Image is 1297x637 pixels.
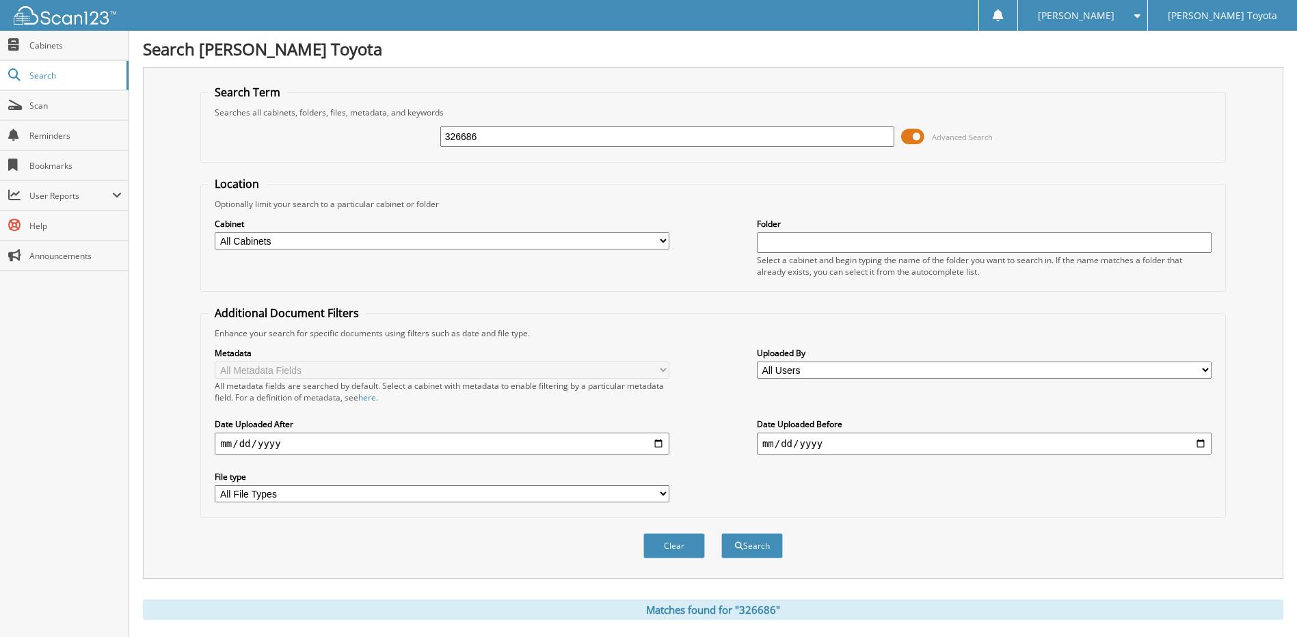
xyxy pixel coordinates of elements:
[757,418,1212,430] label: Date Uploaded Before
[208,85,287,100] legend: Search Term
[29,40,122,51] span: Cabinets
[208,306,366,321] legend: Additional Document Filters
[208,198,1218,210] div: Optionally limit your search to a particular cabinet or folder
[757,254,1212,277] div: Select a cabinet and begin typing the name of the folder you want to search in. If the name match...
[215,433,669,455] input: start
[932,132,993,142] span: Advanced Search
[1038,12,1114,20] span: [PERSON_NAME]
[215,218,669,230] label: Cabinet
[215,347,669,359] label: Metadata
[29,160,122,172] span: Bookmarks
[215,471,669,483] label: File type
[215,418,669,430] label: Date Uploaded After
[721,533,783,558] button: Search
[208,327,1218,339] div: Enhance your search for specific documents using filters such as date and file type.
[143,38,1283,60] h1: Search [PERSON_NAME] Toyota
[757,347,1212,359] label: Uploaded By
[358,392,376,403] a: here
[757,433,1212,455] input: end
[29,70,120,81] span: Search
[29,130,122,141] span: Reminders
[208,107,1218,118] div: Searches all cabinets, folders, files, metadata, and keywords
[757,218,1212,230] label: Folder
[29,100,122,111] span: Scan
[143,599,1283,620] div: Matches found for "326686"
[208,176,266,191] legend: Location
[29,220,122,232] span: Help
[1168,12,1277,20] span: [PERSON_NAME] Toyota
[643,533,705,558] button: Clear
[215,380,669,403] div: All metadata fields are searched by default. Select a cabinet with metadata to enable filtering b...
[29,190,112,202] span: User Reports
[29,250,122,262] span: Announcements
[14,6,116,25] img: scan123-logo-white.svg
